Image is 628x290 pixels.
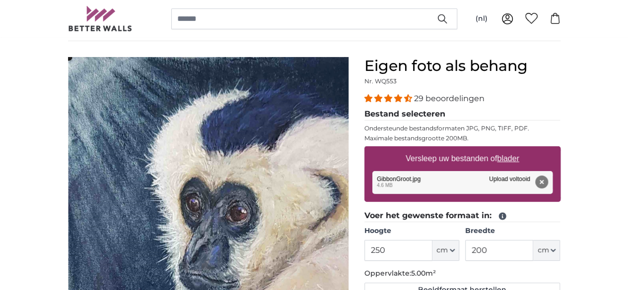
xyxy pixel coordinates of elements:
span: cm [537,245,549,255]
button: cm [533,240,560,261]
span: 29 beoordelingen [414,94,485,103]
label: Hoogte [364,226,459,236]
span: 5.00m² [411,269,436,278]
img: Betterwalls [68,6,133,31]
h1: Eigen foto als behang [364,57,560,75]
p: Oppervlakte: [364,269,560,279]
label: Versleep uw bestanden of [402,149,523,169]
span: cm [436,245,448,255]
legend: Bestand selecteren [364,108,560,120]
span: Nr. WQ553 [364,77,397,85]
label: Breedte [465,226,560,236]
button: (nl) [468,10,495,28]
p: Ondersteunde bestandsformaten JPG, PNG, TIFF, PDF. [364,124,560,132]
button: cm [432,240,459,261]
span: 4.34 stars [364,94,414,103]
p: Maximale bestandsgrootte 200MB. [364,134,560,142]
u: blader [497,154,519,163]
legend: Voer het gewenste formaat in: [364,210,560,222]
